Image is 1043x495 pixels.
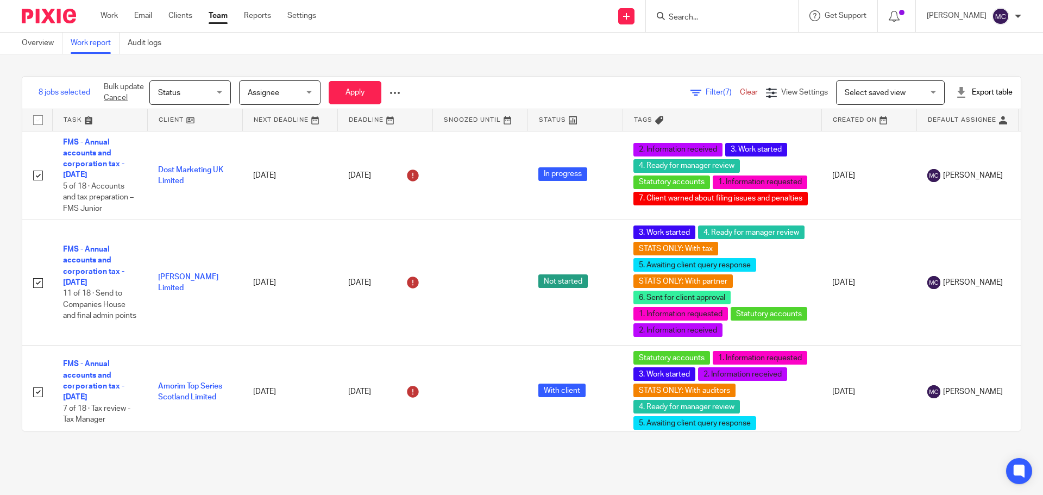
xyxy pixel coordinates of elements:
a: Work [100,10,118,21]
p: [PERSON_NAME] [927,10,987,21]
span: Get Support [825,12,866,20]
span: [PERSON_NAME] [943,277,1003,288]
td: [DATE] [821,220,916,346]
a: Cancel [104,94,128,102]
span: 8 jobs selected [39,87,90,98]
span: Tags [634,117,652,123]
div: [DATE] [348,274,422,291]
td: [DATE] [242,131,337,220]
span: STATS ONLY: With partner [633,274,733,288]
span: 6. Sent for client approval [633,291,731,304]
a: FMS - Annual accounts and corporation tax - [DATE] [63,139,124,179]
a: Work report [71,33,120,54]
input: Search [668,13,765,23]
div: [DATE] [348,383,422,400]
span: Not started [538,274,588,288]
a: Clients [168,10,192,21]
span: STATS ONLY: With auditors [633,384,736,397]
td: [DATE] [821,131,916,220]
span: 5 of 18 · Accounts and tax preparation – FMS Junior [63,183,134,212]
span: 7. Client warned about filing issues and penalties [633,192,808,205]
span: STATS ONLY: With tax [633,242,718,255]
img: svg%3E [927,385,940,398]
span: With client [538,384,586,397]
span: [PERSON_NAME] [943,386,1003,397]
a: Overview [22,33,62,54]
span: 1. Information requested [633,307,728,321]
span: 3. Work started [633,367,695,381]
a: Team [209,10,228,21]
span: 3. Work started [725,143,787,156]
span: Statutory accounts [633,176,710,189]
a: Audit logs [128,33,169,54]
a: FMS - Annual accounts and corporation tax - [DATE] [63,360,124,401]
img: Pixie [22,9,76,23]
a: Dost Marketing UK Limited [158,166,223,185]
span: 4. Ready for manager review [633,159,740,173]
span: In progress [538,167,587,181]
span: 11 of 18 · Send to Companies House and final admin points [63,290,136,320]
span: (7) [723,89,732,96]
span: Statutory accounts [633,351,710,365]
a: Settings [287,10,316,21]
a: [PERSON_NAME] Limited [158,273,218,292]
a: Amorim Top Series Scotland Limited [158,383,222,401]
span: Select saved view [845,89,906,97]
span: 2. Information received [698,367,787,381]
img: svg%3E [927,276,940,289]
div: [DATE] [348,167,422,184]
span: 1. Information requested [713,351,807,365]
img: svg%3E [992,8,1009,25]
div: Export table [956,87,1013,98]
span: Filter [706,89,740,96]
span: 4. Ready for manager review [633,400,740,413]
td: [DATE] [821,346,916,438]
span: 2. Information received [633,143,722,156]
span: [PERSON_NAME] [943,170,1003,181]
span: 5. Awaiting client query response [633,416,756,430]
span: 5. Awaiting client query response [633,258,756,272]
span: 2. Information received [633,323,722,337]
a: Clear [740,89,758,96]
a: Email [134,10,152,21]
a: FMS - Annual accounts and corporation tax - [DATE] [63,246,124,286]
button: Apply [329,81,381,104]
span: Statutory accounts [731,307,807,321]
span: 3. Work started [633,225,695,239]
a: Reports [244,10,271,21]
span: Status [158,89,180,97]
td: [DATE] [242,346,337,438]
span: 1. Information requested [713,176,807,189]
p: Bulk update [104,82,144,104]
span: 4. Ready for manager review [698,225,805,239]
td: [DATE] [242,220,337,346]
span: View Settings [781,89,828,96]
img: svg%3E [927,169,940,182]
span: 7 of 18 · Tax review - Tax Manager [63,405,130,424]
span: Assignee [248,89,279,97]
